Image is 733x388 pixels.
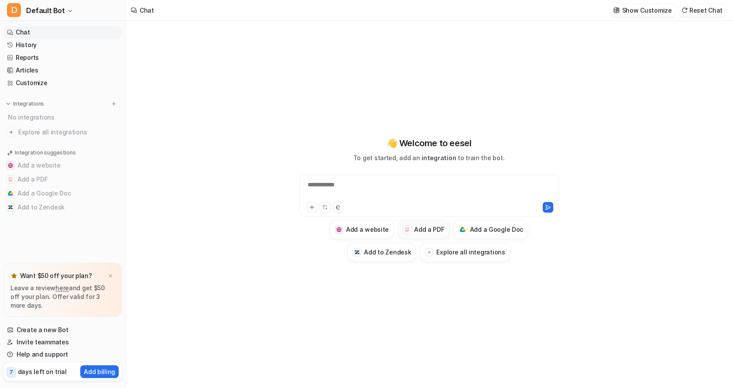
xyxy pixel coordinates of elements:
[3,172,122,186] button: Add a PDFAdd a PDF
[682,7,688,14] img: reset
[3,64,122,76] a: Articles
[8,205,13,210] img: Add to Zendesk
[111,101,117,107] img: menu_add.svg
[336,227,342,233] img: Add a website
[3,52,122,64] a: Reports
[347,243,416,262] button: Add to ZendeskAdd to Zendesk
[611,4,675,17] button: Show Customize
[7,3,21,17] span: D
[679,4,726,17] button: Reset Chat
[26,4,65,17] span: Default Bot
[414,225,444,234] h3: Add a PDF
[436,247,505,257] h3: Explore all integrations
[421,154,456,161] span: integration
[329,220,394,239] button: Add a websiteAdd a website
[3,324,122,336] a: Create a new Bot
[18,125,118,139] span: Explore all integrations
[3,100,47,108] button: Integrations
[3,348,122,361] a: Help and support
[8,191,13,196] img: Add a Google Doc
[453,220,529,239] button: Add a Google DocAdd a Google Doc
[3,26,122,38] a: Chat
[397,220,449,239] button: Add a PDFAdd a PDF
[3,158,122,172] button: Add a websiteAdd a website
[346,225,389,234] h3: Add a website
[140,6,154,15] div: Chat
[613,7,620,14] img: customize
[404,227,410,232] img: Add a PDF
[10,368,13,376] p: 7
[460,227,466,232] img: Add a Google Doc
[354,250,360,255] img: Add to Zendesk
[3,77,122,89] a: Customize
[55,284,69,292] a: here
[5,110,122,124] div: No integrations
[80,365,119,378] button: Add billing
[10,284,115,310] p: Leave a review and get $50 off your plan. Offer valid for 3 more days.
[13,100,44,107] p: Integrations
[20,271,92,280] p: Want $50 off your plan?
[84,367,115,376] p: Add billing
[18,367,67,376] p: days left on trial
[3,200,122,214] button: Add to ZendeskAdd to Zendesk
[5,101,11,107] img: expand menu
[622,6,672,15] p: Show Customize
[7,128,16,137] img: explore all integrations
[108,273,113,279] img: x
[8,163,13,168] img: Add a website
[15,149,75,157] p: Integration suggestions
[3,39,122,51] a: History
[3,126,122,138] a: Explore all integrations
[470,225,524,234] h3: Add a Google Doc
[8,177,13,182] img: Add a PDF
[420,243,510,262] button: Explore all integrations
[3,336,122,348] a: Invite teammates
[3,186,122,200] button: Add a Google DocAdd a Google Doc
[364,247,411,257] h3: Add to Zendesk
[387,137,472,150] p: 👋 Welcome to eesel
[353,153,504,162] p: To get started, add an to train the bot.
[10,272,17,279] img: star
